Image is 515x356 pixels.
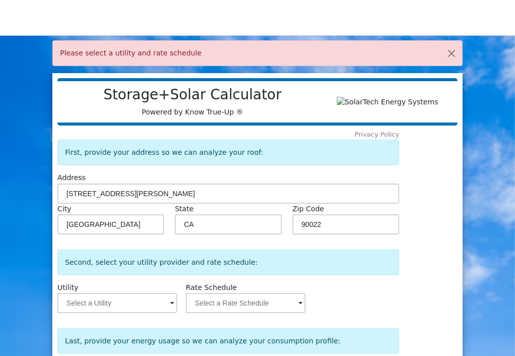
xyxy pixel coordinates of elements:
[337,97,438,107] img: SolarTech Energy Systems
[57,328,399,354] div: Last, provide your energy usage so we can analyze your consumption profile:
[57,293,177,313] input: Select a Utility
[57,250,399,275] div: Second, select your utility provider and rate schedule:
[57,172,86,183] label: Address
[355,131,400,138] a: Privacy Policy
[175,204,193,214] label: State
[57,140,399,165] div: First, provide your address so we can analyze your roof:
[186,283,237,291] span: Alias: None
[62,86,323,117] div: Powered by Know True-Up ®
[57,204,71,214] label: City
[68,86,317,103] h2: Storage+Solar Calculator
[441,41,462,66] button: Close
[186,293,306,313] input: Select a Rate Schedule
[292,204,324,214] label: Zip Code
[57,282,78,293] label: Utility
[60,49,201,57] span: Please select a utility and rate schedule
